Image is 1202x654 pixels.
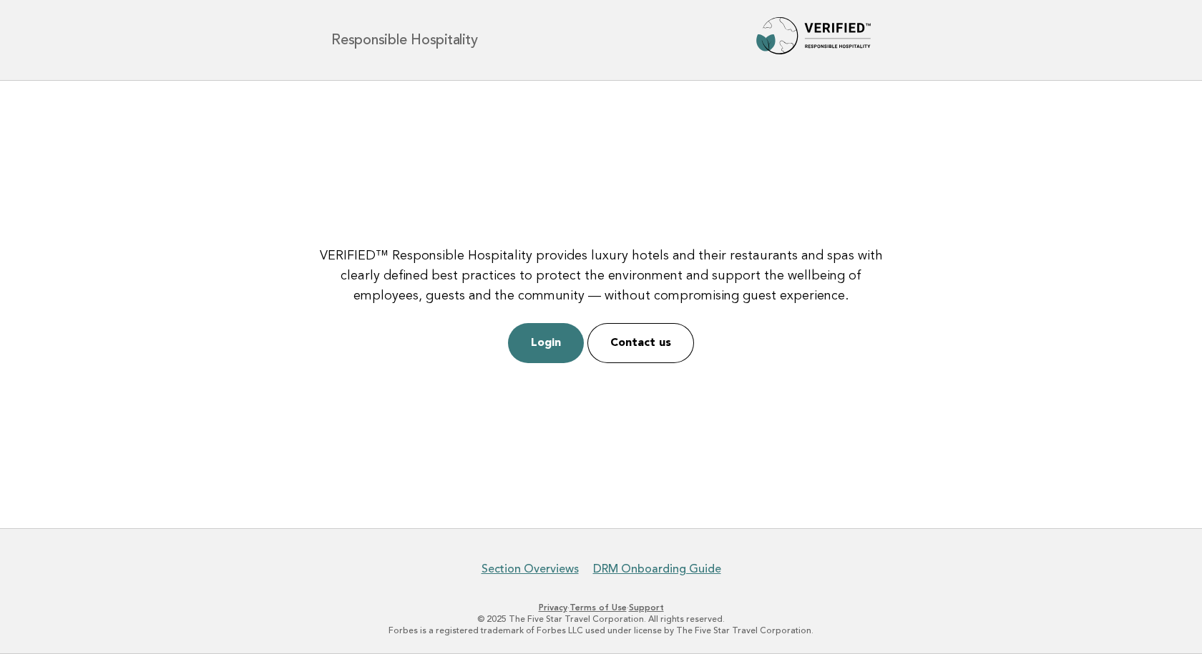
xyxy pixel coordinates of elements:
a: Contact us [587,323,694,363]
p: VERIFIED™ Responsible Hospitality provides luxury hotels and their restaurants and spas with clea... [318,246,884,306]
a: Support [629,603,664,613]
a: DRM Onboarding Guide [593,562,721,576]
h1: Responsible Hospitality [331,33,477,47]
a: Login [508,323,584,363]
p: · · [163,602,1039,613]
p: Forbes is a registered trademark of Forbes LLC used under license by The Five Star Travel Corpora... [163,625,1039,636]
img: Forbes Travel Guide [756,17,871,63]
a: Privacy [539,603,567,613]
a: Terms of Use [570,603,627,613]
a: Section Overviews [482,562,579,576]
p: © 2025 The Five Star Travel Corporation. All rights reserved. [163,613,1039,625]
